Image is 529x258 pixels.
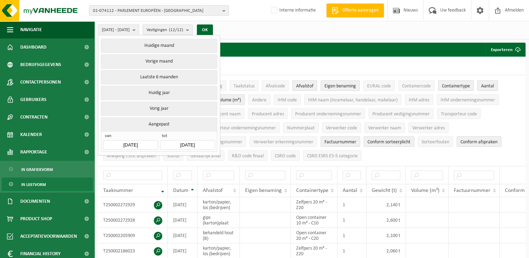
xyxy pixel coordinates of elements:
[103,150,160,161] button: Afwijking t.o.v. afsprakenAfwijking t.o.v. afspraken: Activate to sort
[203,188,223,193] span: Afvalstof
[366,213,406,228] td: 2,600 t
[411,188,439,193] span: Volume (m³)
[457,136,501,147] button: Conform afspraken : Activate to sort
[363,80,395,91] button: EURAL codeEURAL code: Activate to sort
[245,188,282,193] span: Eigen benaming
[230,80,258,91] button: TaakstatusTaakstatus: Activate to sort
[275,153,296,159] span: CSRD code
[20,91,47,108] span: Gebruikers
[291,108,365,119] button: Producent ondernemingsnummerProducent ondernemingsnummer: Activate to sort
[169,28,183,32] count: (12/12)
[160,133,215,140] span: tot
[372,112,430,117] span: Producent vestigingsnummer
[248,94,270,105] button: AndereAndere: Activate to sort
[101,117,217,131] button: Aangepast
[364,136,414,147] button: Conform sorteerplicht : Activate to sort
[367,84,391,89] span: EURAL code
[402,84,431,89] span: Containercode
[248,108,288,119] button: Producent adresProducent adres: Activate to sort
[369,108,434,119] button: Producent vestigingsnummerProducent vestigingsnummer: Activate to sort
[253,139,313,145] span: Verwerker erkenningsnummer
[321,136,360,147] button: FactuurnummerFactuurnummer: Activate to sort
[197,24,213,36] button: OK
[98,228,168,243] td: T250002205909
[98,197,168,213] td: T250002272929
[292,80,317,91] button: AfvalstofAfvalstof: Activate to sort
[232,153,264,159] span: R&D code finaal
[303,150,362,161] button: CSRD ESRS E5-5 categorieCSRD ESRS E5-5 categorie: Activate to sort
[98,24,139,35] button: [DATE] - [DATE]
[485,43,525,57] button: Exporteren
[228,150,267,161] button: R&D code finaalR&amp;D code finaal: Activate to sort
[250,136,317,147] button: Verwerker erkenningsnummerVerwerker erkenningsnummer: Activate to sort
[89,5,229,16] button: 01-074112 - PARLEMENT EUROPÉEN - [GEOGRAPHIC_DATA]
[98,213,168,228] td: T250002272928
[208,112,241,117] span: Producent naam
[213,94,245,105] button: Volume (m³)Volume (m³): Activate to sort
[321,80,360,91] button: Eigen benamingEigen benaming: Activate to sort
[364,122,405,133] button: Verwerker naamVerwerker naam: Activate to sort
[409,98,429,103] span: IHM adres
[198,228,240,243] td: behandeld hout (B)
[103,133,158,140] span: van
[326,3,384,17] a: Offerte aanvragen
[252,98,266,103] span: Andere
[21,178,46,191] span: In lijstvorm
[437,94,499,105] button: IHM ondernemingsnummerIHM ondernemingsnummer: Activate to sort
[337,228,366,243] td: 1
[322,122,361,133] button: Verwerker codeVerwerker code: Activate to sort
[287,126,315,131] span: Nummerplaat
[460,139,498,145] span: Conform afspraken
[291,197,337,213] td: Zelfpers 20 m³ - Z20
[454,188,491,193] span: Factuurnummer
[20,126,42,143] span: Kalender
[191,153,221,159] span: Gevaarlijk afval
[101,39,217,53] button: Huidige maand
[408,122,449,133] button: Verwerker adresVerwerker adres: Activate to sort
[341,7,380,14] span: Offerte aanvragen
[324,139,356,145] span: Factuurnummer
[274,94,301,105] button: IHM codeIHM code: Activate to sort
[146,25,183,35] span: Vestigingen
[271,150,300,161] button: CSRD codeCSRD code: Activate to sort
[296,84,313,89] span: Afvalstof
[441,98,495,103] span: IHM ondernemingsnummer
[481,84,494,89] span: Aantal
[198,197,240,213] td: karton/papier, los (bedrijven)
[372,188,397,193] span: Gewicht (t)
[173,188,188,193] span: Datum
[168,228,198,243] td: [DATE]
[398,80,435,91] button: ContainercodeContainercode: Activate to sort
[101,86,217,100] button: Huidig jaar
[20,108,48,126] span: Contracten
[20,228,77,245] span: Acceptatievoorwaarden
[101,102,217,116] button: Vorig jaar
[291,213,337,228] td: Open container 10 m³ - C10
[418,136,453,147] button: SorteerfoutenSorteerfouten: Activate to sort
[20,56,61,73] span: Bedrijfsgegevens
[20,21,42,38] span: Navigatie
[283,122,319,133] button: NummerplaatNummerplaat: Activate to sort
[20,38,47,56] span: Dashboard
[437,108,481,119] button: Transporteur codeTransporteur code: Activate to sort
[442,84,470,89] span: Containertype
[441,112,477,117] span: Transporteur code
[308,98,398,103] span: IHM naam (inzamelaar, handelaar, makelaar)
[337,197,366,213] td: 1
[477,80,498,91] button: AantalAantal: Activate to sort
[20,73,61,91] span: Contactpersonen
[103,188,133,193] span: Taaknummer
[367,139,410,145] span: Conform sorteerplicht
[2,178,93,191] a: In lijstvorm
[343,188,357,193] span: Aantal
[262,80,289,91] button: AfvalcodeAfvalcode: Activate to sort
[20,210,52,228] span: Product Shop
[304,94,401,105] button: IHM naam (inzamelaar, handelaar, makelaar)IHM naam (inzamelaar, handelaar, makelaar): Activate to...
[93,6,220,16] span: 01-074112 - PARLEMENT EUROPÉEN - [GEOGRAPHIC_DATA]
[198,213,240,228] td: gips (karton)plaat
[20,143,47,161] span: Rapportage
[234,84,255,89] span: Taakstatus
[143,24,193,35] button: Vestigingen(12/12)
[366,197,406,213] td: 2,140 t
[266,84,285,89] span: Afvalcode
